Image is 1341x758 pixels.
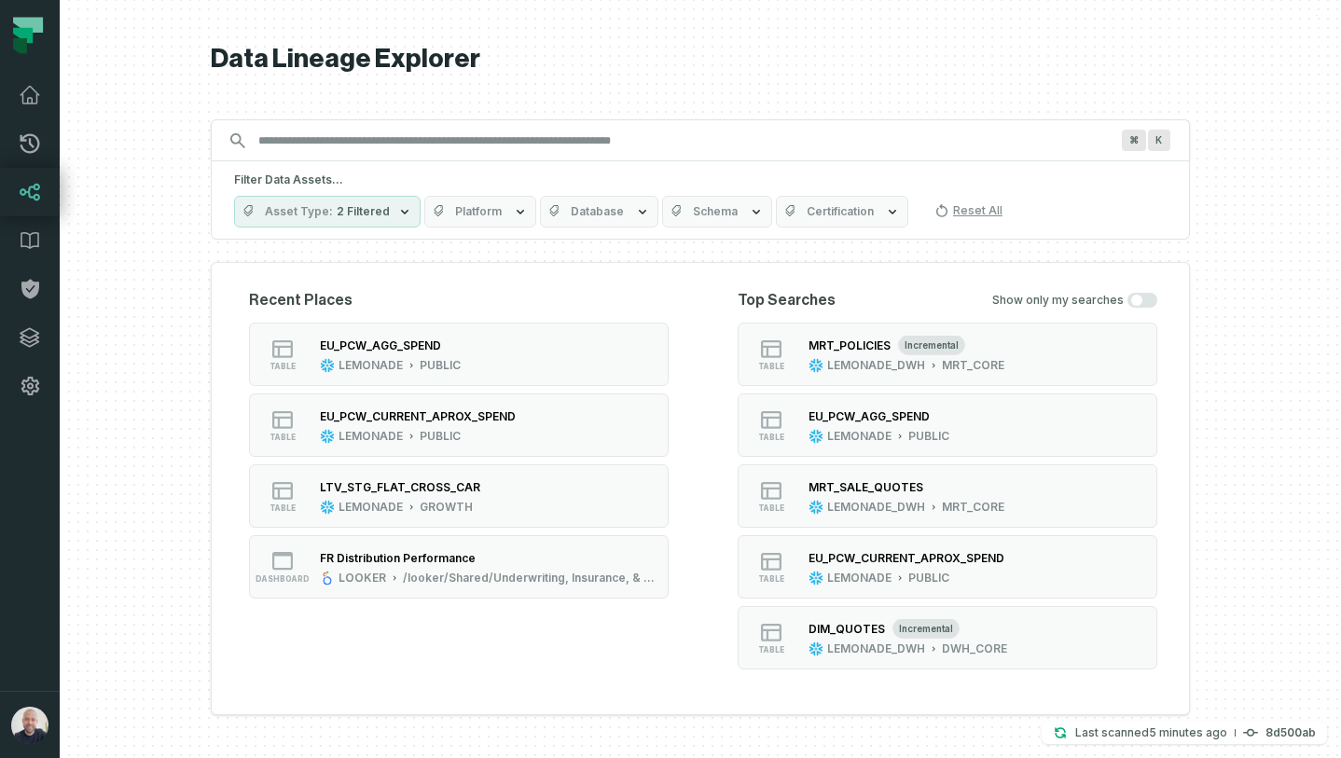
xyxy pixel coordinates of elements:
[1265,727,1316,738] h4: 8d500ab
[1042,722,1327,744] button: Last scanned[DATE] 5:31:50 PM8d500ab
[11,707,48,744] img: avatar of Daniel Ochoa Bimblich
[211,43,1190,76] h1: Data Lineage Explorer
[1075,724,1227,742] p: Last scanned
[1149,725,1227,739] relative-time: Aug 13, 2025, 5:31 PM GMT+3
[1122,130,1146,151] span: Press ⌘ + K to focus the search bar
[1148,130,1170,151] span: Press ⌘ + K to focus the search bar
